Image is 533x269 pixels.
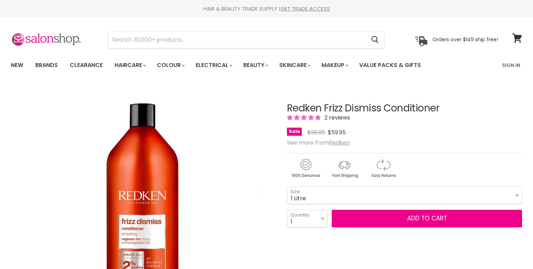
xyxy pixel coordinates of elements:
a: Brands [30,58,63,73]
button: Add to cart [332,210,522,227]
div: HAIR & BEAUTY TRADE SUPPLY | [2,5,531,12]
a: Sign In [498,58,525,73]
a: New [6,58,29,73]
button: Search [366,32,384,48]
span: $59.95 [328,128,346,136]
ul: Main menu [6,55,462,75]
span: $99.95 [307,128,325,136]
span: Add to cart [407,214,447,222]
a: Electrical [190,58,237,73]
iframe: Gorgias live chat messenger [498,236,526,262]
select: Quantity [287,210,327,227]
a: Clearance [65,58,108,73]
a: Haircare [109,58,150,73]
form: Product [108,31,385,48]
img: returns.gif [364,158,402,179]
span: Sale [287,128,302,136]
a: Skincare [274,58,315,73]
a: Makeup [316,58,353,73]
a: GET TRADE ACCESS [281,5,330,12]
span: 2 reviews [322,114,350,122]
a: Beauty [238,58,272,73]
img: shipping.gif [326,158,363,179]
span: See more from [287,139,350,147]
a: Colour [152,58,189,73]
span: 5.00 stars [287,114,322,122]
nav: Main [2,55,531,75]
a: Value Packs & Gifts [354,58,426,73]
img: genuine.gif [287,158,324,179]
h1: Redken Frizz Dismiss Conditioner [287,103,522,114]
p: Orders over $149 ship free! [433,36,498,43]
input: Search [109,32,366,48]
a: Redken [329,139,350,147]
